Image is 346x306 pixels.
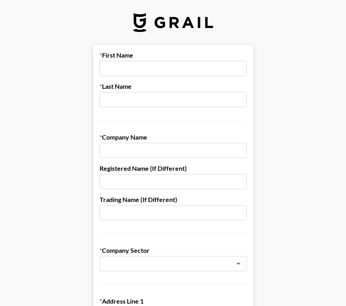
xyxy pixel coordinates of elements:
[100,246,247,254] label: Company Sector
[133,13,213,32] img: Grail Talent Logo
[100,82,247,90] label: Last Name
[100,164,247,172] label: Registered Name (If Different)
[100,196,247,204] label: Trading Name (If Different)
[100,51,247,59] label: First Name
[100,133,247,141] label: Company Name
[100,297,247,305] label: Address Line 1
[233,258,244,269] button: Open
